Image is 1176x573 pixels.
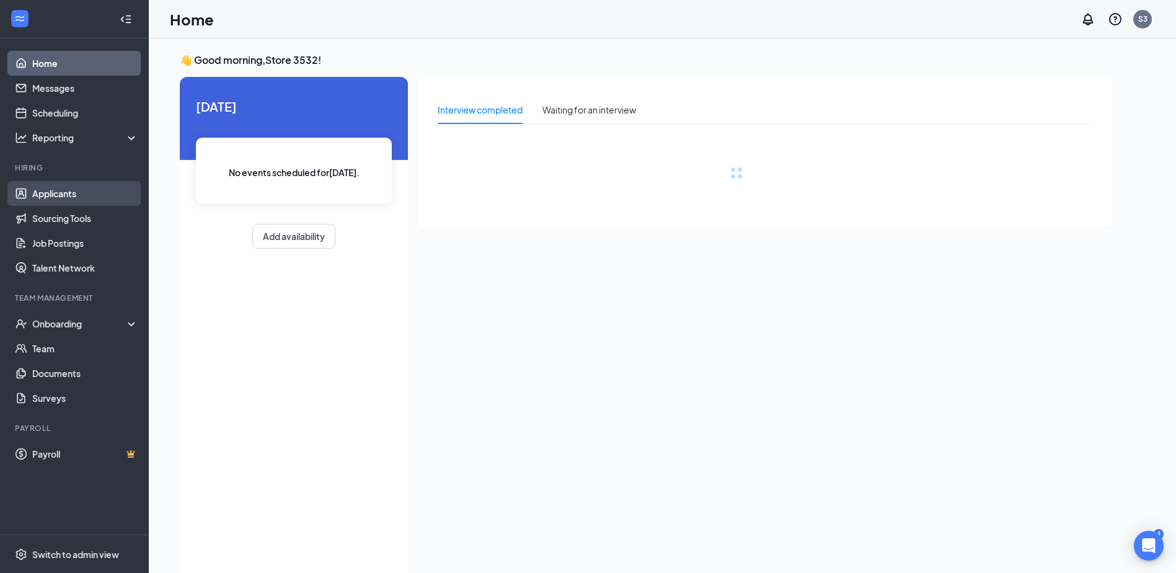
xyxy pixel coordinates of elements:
div: Switch to admin view [32,548,119,561]
div: Onboarding [32,318,128,330]
a: Scheduling [32,100,138,125]
button: Add availability [252,224,335,249]
div: Open Intercom Messenger [1134,531,1164,561]
svg: Collapse [120,13,132,25]
a: Sourcing Tools [32,206,138,231]
div: Team Management [15,293,136,303]
svg: Analysis [15,131,27,144]
a: Messages [32,76,138,100]
a: Job Postings [32,231,138,255]
div: 4 [1154,529,1164,540]
div: Interview completed [438,103,523,117]
h3: 👋 Good morning, Store 3532 ! [180,53,1112,67]
a: Talent Network [32,255,138,280]
a: Documents [32,361,138,386]
svg: UserCheck [15,318,27,330]
a: Surveys [32,386,138,411]
div: Payroll [15,423,136,433]
svg: QuestionInfo [1108,12,1123,27]
div: Hiring [15,162,136,173]
div: Reporting [32,131,139,144]
a: Applicants [32,181,138,206]
h1: Home [170,9,214,30]
svg: Settings [15,548,27,561]
div: S3 [1138,14,1147,24]
span: [DATE] [196,97,392,116]
svg: WorkstreamLogo [14,12,26,25]
svg: Notifications [1081,12,1095,27]
div: Waiting for an interview [542,103,636,117]
a: PayrollCrown [32,442,138,466]
a: Home [32,51,138,76]
span: No events scheduled for [DATE] . [229,166,360,179]
a: Team [32,336,138,361]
